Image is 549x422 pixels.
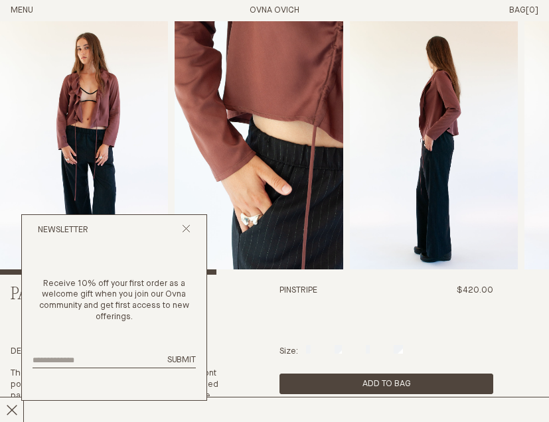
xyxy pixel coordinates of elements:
label: XL [394,347,403,356]
img: Painter Pant [175,21,343,275]
span: [0] [526,6,538,15]
p: Receive 10% off your first order as a welcome gift when you join our Ovna community and get first... [33,279,196,324]
button: Submit [167,355,196,366]
span: $420.00 [457,286,493,295]
button: Open Menu [11,5,33,17]
div: 3 / 8 [350,21,518,275]
span: Submit [167,356,196,364]
h2: Newsletter [38,225,88,236]
span: Bag [509,6,526,15]
p: Size: [279,346,298,358]
div: 2 / 8 [175,21,343,275]
a: Home [250,6,299,15]
button: Close popup [182,224,191,237]
h2: Painter Pant [11,285,224,305]
h4: Details [11,346,224,358]
img: Painter Pant [350,21,518,275]
h3: Pinstripe [279,285,317,336]
button: Add product to cart [279,374,493,394]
